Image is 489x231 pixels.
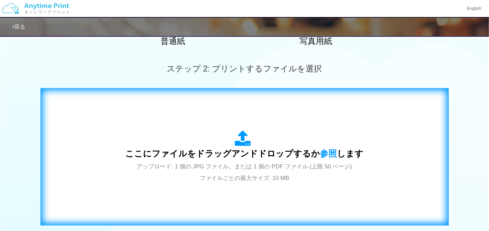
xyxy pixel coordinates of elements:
span: ステップ 2: プリントするファイルを選択 [167,64,322,73]
span: アップロード: 1 個の JPG ファイル、または 1 個の PDF ファイル (上限 50 ページ) ファイルごとの最大サイズ: 10 MB [137,163,352,181]
span: 参照 [320,149,337,158]
h2: 普通紙 [114,37,233,46]
h2: 写真用紙 [257,37,376,46]
span: ここにファイルをドラッグアンドドロップするか します [126,149,364,158]
a: 戻る [12,24,25,30]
